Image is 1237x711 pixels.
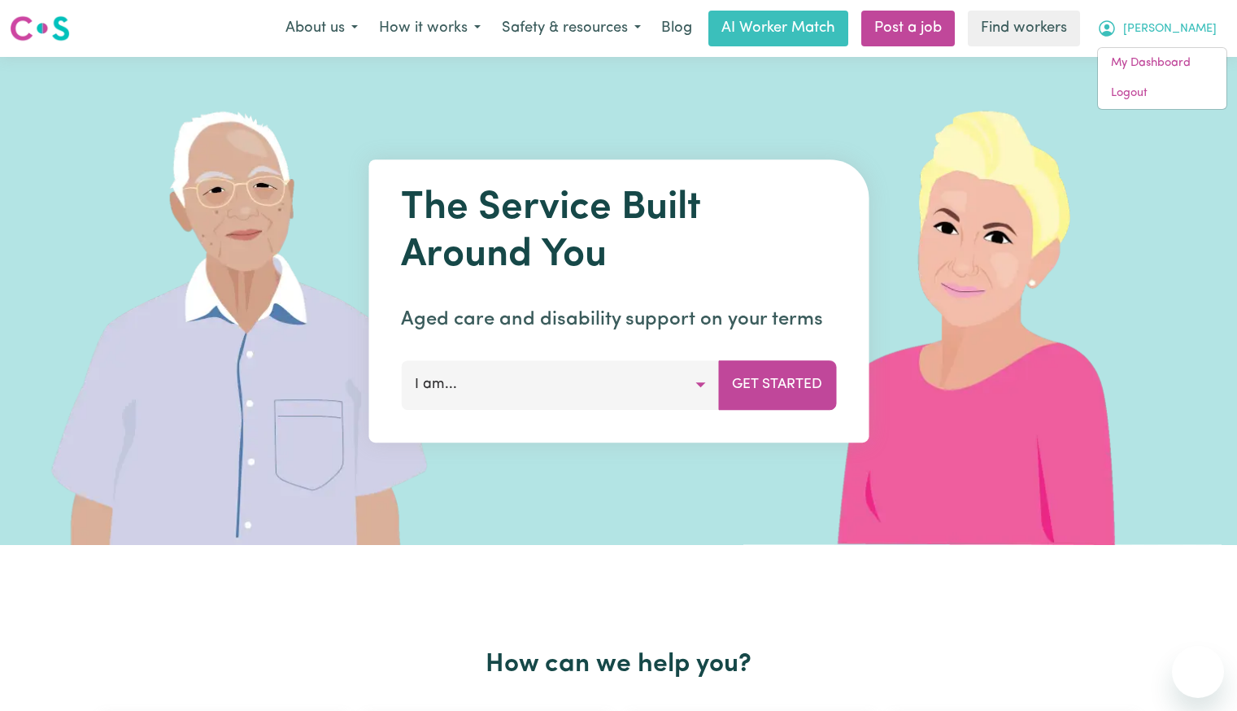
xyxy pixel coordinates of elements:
a: AI Worker Match [708,11,848,46]
h1: The Service Built Around You [401,185,836,279]
button: Safety & resources [491,11,651,46]
a: Find workers [968,11,1080,46]
img: Careseekers logo [10,14,70,43]
button: I am... [401,360,719,409]
button: How it works [368,11,491,46]
h2: How can we help you? [92,649,1146,680]
p: Aged care and disability support on your terms [401,305,836,334]
button: My Account [1087,11,1227,46]
a: Careseekers logo [10,10,70,47]
button: About us [275,11,368,46]
a: My Dashboard [1098,48,1226,79]
iframe: Button to launch messaging window [1172,646,1224,698]
a: Blog [651,11,702,46]
a: Logout [1098,78,1226,109]
a: Post a job [861,11,955,46]
span: [PERSON_NAME] [1123,20,1217,38]
div: My Account [1097,47,1227,110]
button: Get Started [718,360,836,409]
